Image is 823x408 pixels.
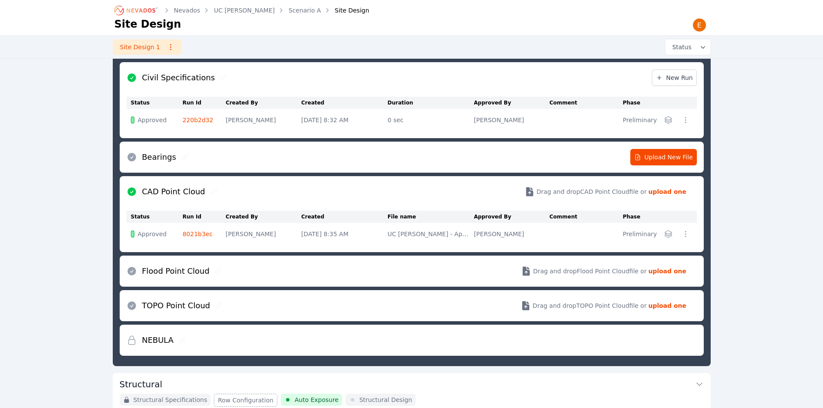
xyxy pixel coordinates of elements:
[623,97,661,109] th: Phase
[533,267,647,275] span: Drag and drop Flood Point Cloud file or
[142,72,215,84] h2: Civil Specifications
[359,395,412,404] span: Structural Design
[323,6,369,15] div: Site Design
[120,373,704,394] button: Structural
[652,70,697,86] a: New Run
[226,109,301,131] td: [PERSON_NAME]
[138,230,167,238] span: Approved
[474,97,550,109] th: Approved By
[133,395,207,404] span: Structural Specifications
[142,186,205,198] h2: CAD Point Cloud
[114,3,369,17] nav: Breadcrumb
[226,223,301,245] td: [PERSON_NAME]
[537,187,647,196] span: Drag and drop CAD Point Cloud file or
[218,396,273,405] span: Row Configuration
[533,301,647,310] span: Drag and drop TOPO Point Cloud file or
[665,39,711,55] button: Status
[510,294,697,318] button: Drag and dropTOPO Point Cloudfile or upload one
[648,267,686,275] strong: upload one
[669,43,692,51] span: Status
[120,378,162,390] h3: Structural
[623,116,657,124] div: Preliminary
[114,17,181,31] h1: Site Design
[474,211,550,223] th: Approved By
[174,6,200,15] a: Nevados
[295,395,339,404] span: Auto Exposure
[127,97,183,109] th: Status
[113,39,181,55] a: Site Design 1
[142,334,174,346] h2: NEBULA
[648,187,686,196] strong: upload one
[623,230,657,238] div: Preliminary
[142,300,210,312] h2: TOPO Point Cloud
[301,109,388,131] td: [DATE] 8:32 AM
[388,230,470,238] div: UC [PERSON_NAME] - Approx Layout - Cogo Points.csv
[550,97,623,109] th: Comment
[623,211,661,223] th: Phase
[301,223,388,245] td: [DATE] 8:35 AM
[301,97,388,109] th: Created
[289,6,321,15] a: Scenario A
[388,211,474,223] th: File name
[388,97,474,109] th: Duration
[630,149,697,165] a: Upload New File
[388,116,470,124] div: 0 sec
[474,109,550,131] td: [PERSON_NAME]
[182,231,213,237] a: 8021b3ec
[301,211,388,223] th: Created
[226,97,301,109] th: Created By
[182,97,226,109] th: Run Id
[511,259,697,283] button: Drag and dropFlood Point Cloudfile or upload one
[127,211,183,223] th: Status
[550,211,623,223] th: Comment
[226,211,301,223] th: Created By
[182,117,213,123] a: 220b2d32
[214,6,275,15] a: UC [PERSON_NAME]
[514,180,697,204] button: Drag and dropCAD Point Cloudfile or upload one
[113,22,711,366] div: CivilCivil SpecificationsBearingsCAD Point CloudFlood Point CloudTOPO Point CloudNEBULACivil Spec...
[648,301,686,310] strong: upload one
[142,265,210,277] h2: Flood Point Cloud
[656,73,693,82] span: New Run
[634,153,693,161] span: Upload New File
[138,116,167,124] span: Approved
[693,18,706,32] img: Emily Walker
[182,211,226,223] th: Run Id
[474,223,550,245] td: [PERSON_NAME]
[142,151,176,163] h2: Bearings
